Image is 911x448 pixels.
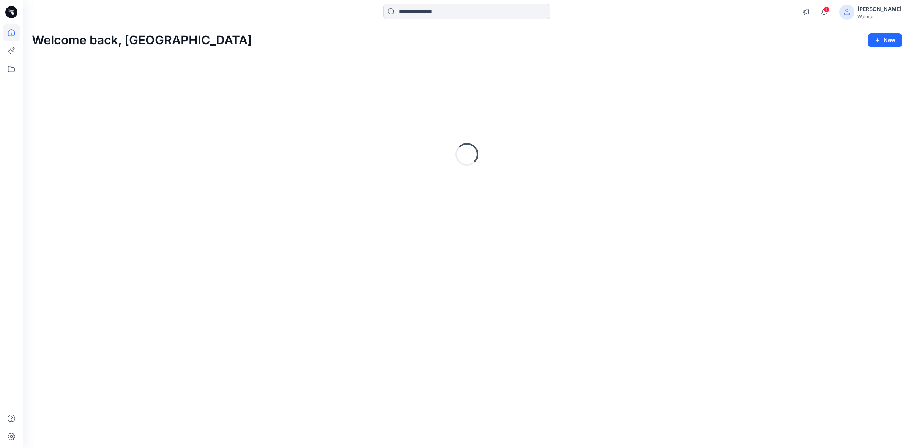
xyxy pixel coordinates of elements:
[857,5,902,14] div: [PERSON_NAME]
[868,33,902,47] button: New
[857,14,902,19] div: Walmart
[32,33,252,47] h2: Welcome back, [GEOGRAPHIC_DATA]
[824,6,830,13] span: 1
[844,9,850,15] svg: avatar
